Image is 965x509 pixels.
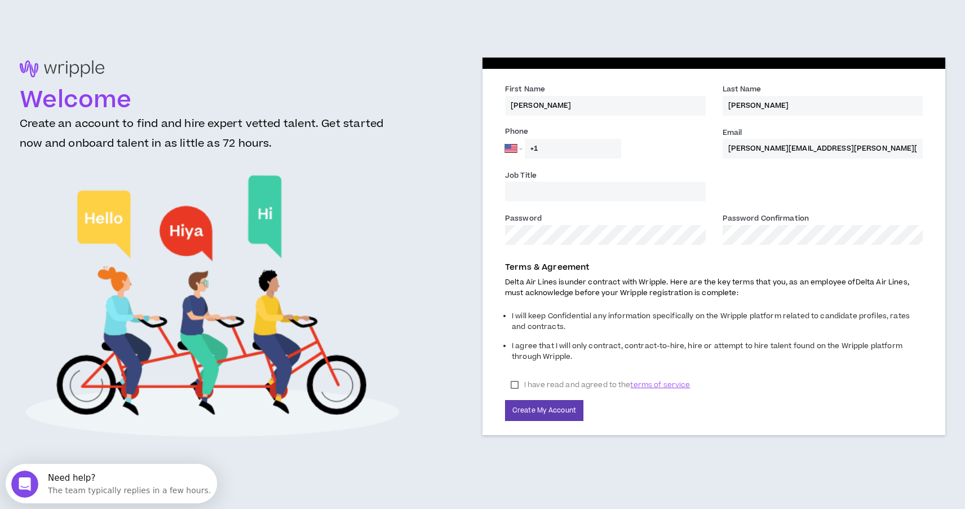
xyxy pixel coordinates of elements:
[630,379,690,390] span: terms of service
[24,163,401,451] img: Welcome to Wripple
[20,60,104,84] img: logo-brand.png
[723,128,742,140] label: Email
[505,376,696,393] label: I have read and agreed to the
[512,338,923,368] li: I agree that I will only contract, contract-to-hire, hire or attempt to hire talent found on the ...
[505,213,542,226] label: Password
[20,87,405,114] h1: Welcome
[6,464,217,503] iframe: Intercom live chat discovery launcher
[505,170,537,183] label: Job Title
[505,261,923,274] p: Terms & Agreement
[505,126,706,139] label: Phone
[723,84,762,96] label: Last Name
[505,84,545,96] label: First Name
[505,400,583,421] button: Create My Account
[11,471,38,498] iframe: Intercom live chat
[42,10,205,19] div: Need help?
[20,114,405,163] h3: Create an account to find and hire expert vetted talent. Get started now and onboard talent in as...
[5,5,216,36] div: Open Intercom Messenger
[723,213,809,226] label: Password Confirmation
[505,277,923,299] p: Delta Air Lines is under contract with Wripple. Here are the key terms that you, as an employee o...
[42,19,205,30] div: The team typically replies in a few hours.
[512,308,923,338] li: I will keep Confidential any information specifically on the Wripple platform related to candidat...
